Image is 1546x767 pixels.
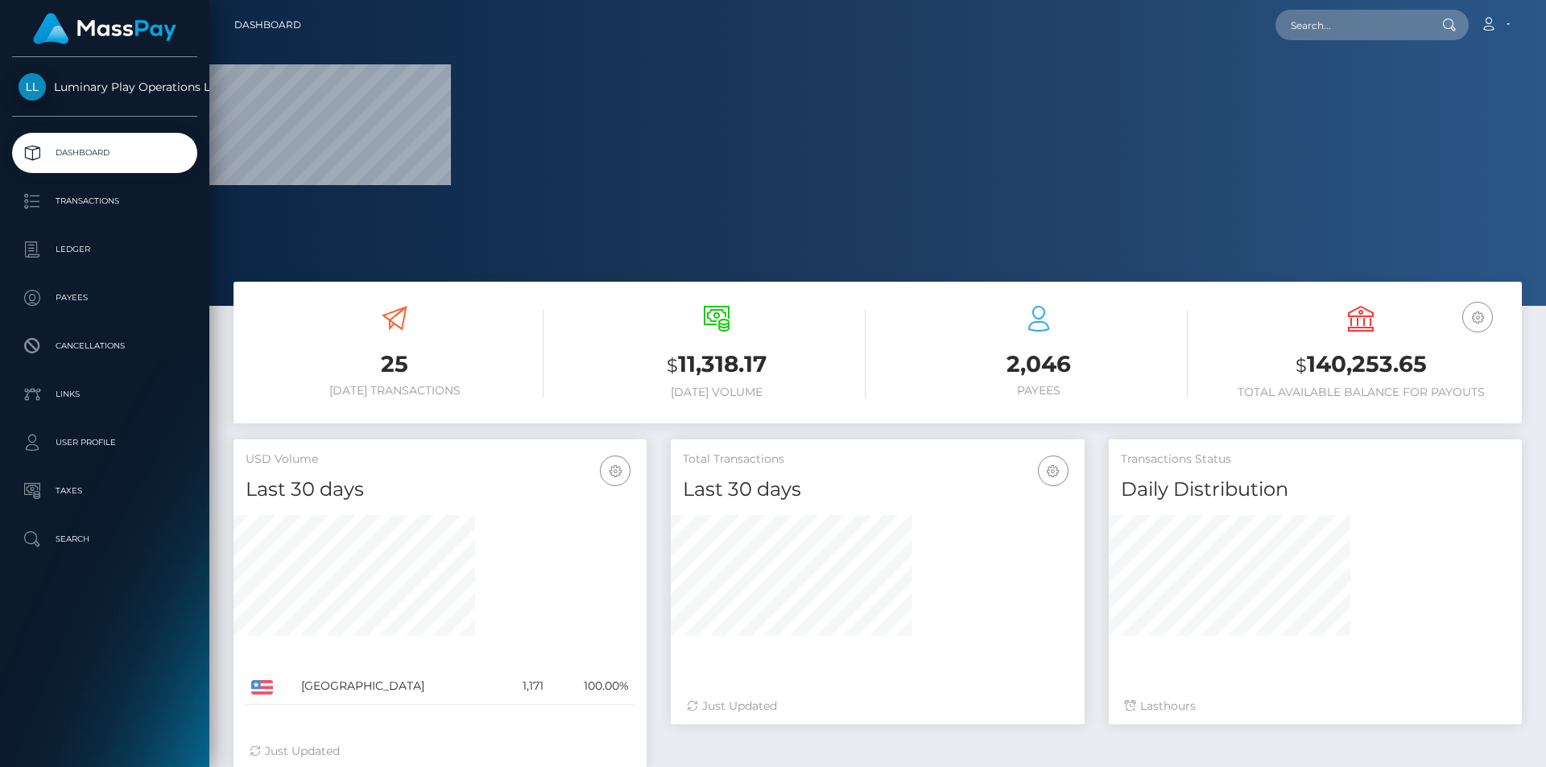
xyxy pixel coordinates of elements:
[12,471,197,511] a: Taxes
[296,668,500,705] td: [GEOGRAPHIC_DATA]
[246,452,635,468] h5: USD Volume
[19,286,191,310] p: Payees
[12,374,197,414] a: Links
[19,189,191,213] p: Transactions
[667,354,678,377] small: $
[12,519,197,559] a: Search
[549,668,635,705] td: 100.00%
[19,141,191,165] p: Dashboard
[1212,348,1510,381] h3: 140,253.65
[683,476,1072,504] h4: Last 30 days
[12,278,197,318] a: Payees
[250,743,630,760] div: Just Updated
[568,386,866,399] h6: [DATE] Volume
[19,237,191,262] p: Ledger
[1121,452,1510,468] h5: Transactions Status
[890,348,1188,380] h3: 2,046
[12,181,197,221] a: Transactions
[246,476,635,504] h4: Last 30 days
[683,452,1072,468] h5: Total Transactions
[568,348,866,381] h3: 11,318.17
[251,680,273,695] img: US.png
[500,668,549,705] td: 1,171
[1125,698,1506,715] div: Last hours
[19,431,191,455] p: User Profile
[246,348,544,380] h3: 25
[687,698,1068,715] div: Just Updated
[33,13,176,44] img: MassPay Logo
[12,326,197,366] a: Cancellations
[12,423,197,463] a: User Profile
[1212,386,1510,399] h6: Total Available Balance for Payouts
[19,334,191,358] p: Cancellations
[19,527,191,551] p: Search
[1296,354,1307,377] small: $
[12,229,197,270] a: Ledger
[1275,10,1427,40] input: Search...
[1121,476,1510,504] h4: Daily Distribution
[19,479,191,503] p: Taxes
[12,80,197,94] span: Luminary Play Operations Limited
[234,8,301,42] a: Dashboard
[246,384,544,398] h6: [DATE] Transactions
[890,384,1188,398] h6: Payees
[19,382,191,406] p: Links
[12,133,197,173] a: Dashboard
[19,73,46,101] img: Luminary Play Operations Limited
